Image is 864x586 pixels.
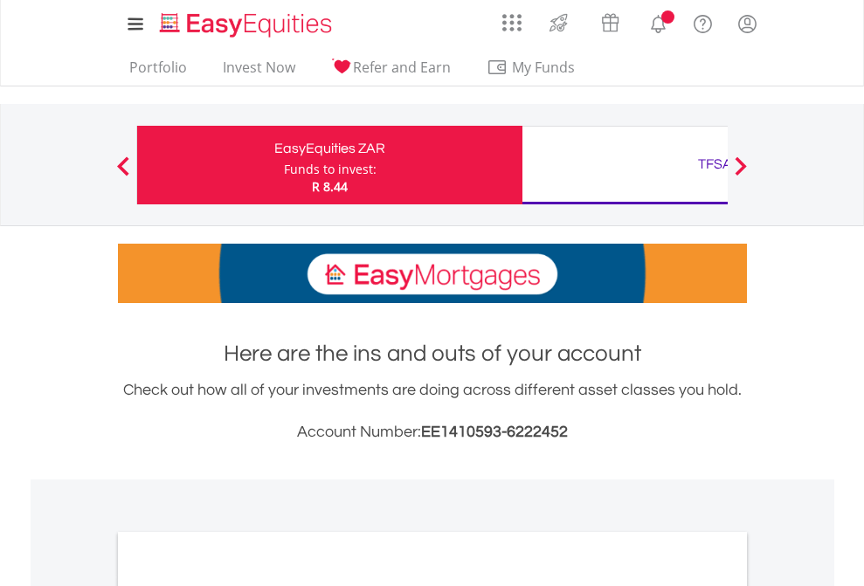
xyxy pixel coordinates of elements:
h3: Account Number: [118,420,747,445]
div: EasyEquities ZAR [148,136,512,161]
a: Vouchers [584,4,636,37]
a: Portfolio [122,59,194,86]
a: Invest Now [216,59,302,86]
a: Notifications [636,4,681,39]
span: R 8.44 [312,178,348,195]
img: thrive-v2.svg [544,9,573,37]
button: Next [723,165,758,183]
button: Previous [106,165,141,183]
a: FAQ's and Support [681,4,725,39]
a: My Profile [725,4,770,43]
a: Home page [153,4,339,39]
img: EasyEquities_Logo.png [156,10,339,39]
div: Check out how all of your investments are doing across different asset classes you hold. [118,378,747,445]
div: Funds to invest: [284,161,377,178]
a: Refer and Earn [324,59,458,86]
img: vouchers-v2.svg [596,9,625,37]
img: EasyMortage Promotion Banner [118,244,747,303]
span: My Funds [487,56,601,79]
span: EE1410593-6222452 [421,424,568,440]
span: Refer and Earn [353,58,451,77]
img: grid-menu-icon.svg [502,13,522,32]
h1: Here are the ins and outs of your account [118,338,747,369]
a: AppsGrid [491,4,533,32]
